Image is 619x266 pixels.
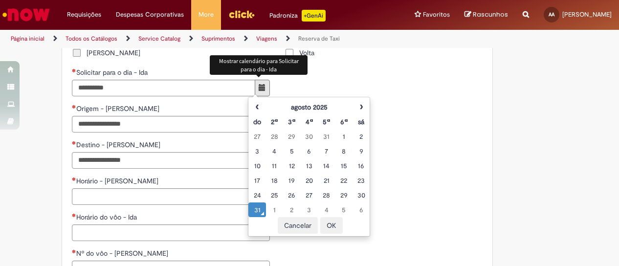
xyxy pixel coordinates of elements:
button: Cancelar [278,217,318,234]
button: Mostrar calendário para Solicitar para o dia - Ida [255,80,270,96]
div: 01 September 2025 Monday [268,205,281,215]
input: Solicitar para o dia - Ida [72,80,255,96]
div: O seletor de data foi aberto.31 August 2025 Sunday [251,205,263,215]
div: 13 August 2025 Wednesday [303,161,315,171]
span: [PERSON_NAME] [562,10,612,19]
span: Solicitar para o dia - Ida [76,68,150,77]
a: Rascunhos [464,10,508,20]
span: Requisições [67,10,101,20]
th: Domingo [248,114,265,129]
img: ServiceNow [1,5,51,24]
span: Necessários [72,249,76,253]
div: 10 August 2025 Sunday [251,161,263,171]
div: Escolher data [248,97,370,237]
span: Volta [299,48,314,58]
img: click_logo_yellow_360x200.png [228,7,255,22]
span: Necessários [72,105,76,109]
button: OK [320,217,343,234]
div: 29 July 2025 Tuesday [286,132,298,141]
div: 26 August 2025 Tuesday [286,190,298,200]
div: 07 August 2025 Thursday [320,146,332,156]
div: Mostrar calendário para Solicitar para o dia - Ida [210,55,308,75]
div: 09 August 2025 Saturday [355,146,367,156]
div: 19 August 2025 Tuesday [286,176,298,185]
a: Suprimentos [201,35,235,43]
th: Segunda-feira [266,114,283,129]
div: 22 August 2025 Friday [337,176,350,185]
div: 02 September 2025 Tuesday [286,205,298,215]
div: 29 August 2025 Friday [337,190,350,200]
div: 02 August 2025 Saturday [355,132,367,141]
input: Horário - Ida [72,188,270,205]
span: Horário - [PERSON_NAME] [76,177,160,185]
div: 27 July 2025 Sunday [251,132,263,141]
div: 24 August 2025 Sunday [251,190,263,200]
span: Necessários [72,177,76,181]
div: 27 August 2025 Wednesday [303,190,315,200]
div: 21 August 2025 Thursday [320,176,332,185]
div: 31 July 2025 Thursday [320,132,332,141]
div: 25 August 2025 Monday [268,190,281,200]
div: 20 August 2025 Wednesday [303,176,315,185]
span: Origem - [PERSON_NAME] [76,104,161,113]
th: Terça-feira [283,114,300,129]
th: Sexta-feira [335,114,352,129]
input: Origem - Ida [72,116,270,133]
th: Mês anterior [248,100,265,114]
input: Destino - Ida [72,152,270,169]
div: 15 August 2025 Friday [337,161,350,171]
div: Padroniza [269,10,326,22]
div: 06 August 2025 Wednesday [303,146,315,156]
div: 05 September 2025 Friday [337,205,350,215]
a: Service Catalog [138,35,180,43]
div: 08 August 2025 Friday [337,146,350,156]
span: Horário do vôo - Ida [76,213,139,222]
th: Quinta-feira [318,114,335,129]
span: More [199,10,214,20]
th: agosto 2025. Alternar mês [266,100,353,114]
div: 18 August 2025 Monday [268,176,281,185]
input: Horário do vôo - Ida [72,224,270,241]
div: 30 July 2025 Wednesday [303,132,315,141]
div: 17 August 2025 Sunday [251,176,263,185]
div: 04 August 2025 Monday [268,146,281,156]
span: Favoritos [423,10,450,20]
div: 01 August 2025 Friday [337,132,350,141]
div: 03 August 2025 Sunday [251,146,263,156]
a: Todos os Catálogos [66,35,117,43]
th: Próximo mês [353,100,370,114]
span: Necessários [72,141,76,145]
th: Quarta-feira [301,114,318,129]
div: 11 August 2025 Monday [268,161,281,171]
a: Página inicial [11,35,44,43]
div: 06 September 2025 Saturday [355,205,367,215]
span: Necessários [72,68,76,72]
span: Necessários [72,213,76,217]
div: 14 August 2025 Thursday [320,161,332,171]
div: 12 August 2025 Tuesday [286,161,298,171]
div: 30 August 2025 Saturday [355,190,367,200]
th: Sábado [353,114,370,129]
div: 23 August 2025 Saturday [355,176,367,185]
p: +GenAi [302,10,326,22]
div: 28 July 2025 Monday [268,132,281,141]
a: Reserva de Taxi [298,35,340,43]
div: 16 August 2025 Saturday [355,161,367,171]
span: [PERSON_NAME] [87,48,140,58]
div: 04 September 2025 Thursday [320,205,332,215]
span: Rascunhos [473,10,508,19]
a: Viagens [256,35,277,43]
span: Nº do vôo - [PERSON_NAME] [76,249,170,258]
span: Despesas Corporativas [116,10,184,20]
div: 03 September 2025 Wednesday [303,205,315,215]
span: Destino - [PERSON_NAME] [76,140,162,149]
div: 05 August 2025 Tuesday [286,146,298,156]
div: 28 August 2025 Thursday [320,190,332,200]
ul: Trilhas de página [7,30,405,48]
span: AA [549,11,554,18]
